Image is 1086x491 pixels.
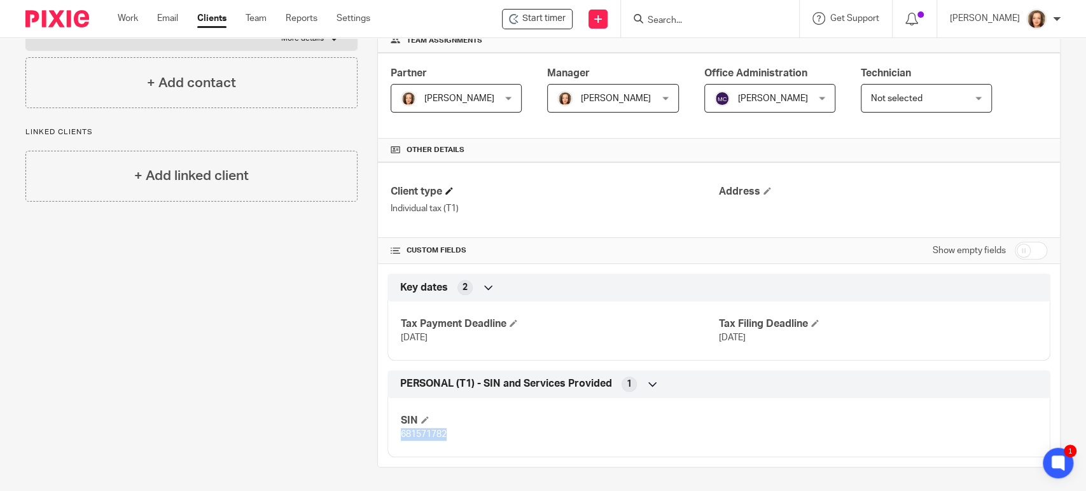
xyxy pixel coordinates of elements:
[738,94,808,103] span: [PERSON_NAME]
[197,12,226,25] a: Clients
[424,94,494,103] span: [PERSON_NAME]
[830,14,879,23] span: Get Support
[281,34,324,44] p: More details
[502,9,573,29] div: Degeling, Jezzalyn
[401,91,416,106] img: avatar-thumb.jpg
[391,202,719,215] p: Individual tax (T1)
[871,94,922,103] span: Not selected
[391,185,719,198] h4: Client type
[401,333,428,342] span: [DATE]
[861,68,911,78] span: Technician
[25,10,89,27] img: Pixie
[400,281,448,294] span: Key dates
[714,91,730,106] img: svg%3E
[933,244,1006,257] label: Show empty fields
[950,12,1020,25] p: [PERSON_NAME]
[391,68,427,78] span: Partner
[246,12,267,25] a: Team
[401,317,719,331] h4: Tax Payment Deadline
[134,166,249,186] h4: + Add linked client
[719,317,1037,331] h4: Tax Filing Deadline
[522,12,566,25] span: Start timer
[627,378,632,391] span: 1
[400,377,612,391] span: PERSONAL (T1) - SIN and Services Provided
[1026,9,1047,29] img: avatar-thumb.jpg
[581,94,651,103] span: [PERSON_NAME]
[719,333,746,342] span: [DATE]
[337,12,370,25] a: Settings
[401,430,447,439] span: 681571782
[118,12,138,25] a: Work
[719,185,1047,198] h4: Address
[286,12,317,25] a: Reports
[407,36,482,46] span: Team assignments
[557,91,573,106] img: avatar-thumb.jpg
[463,281,468,294] span: 2
[646,15,761,27] input: Search
[25,127,358,137] p: Linked clients
[547,68,590,78] span: Manager
[147,73,236,93] h4: + Add contact
[407,145,464,155] span: Other details
[157,12,178,25] a: Email
[401,414,719,427] h4: SIN
[1064,445,1076,457] div: 1
[704,68,807,78] span: Office Administration
[391,246,719,256] h4: CUSTOM FIELDS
